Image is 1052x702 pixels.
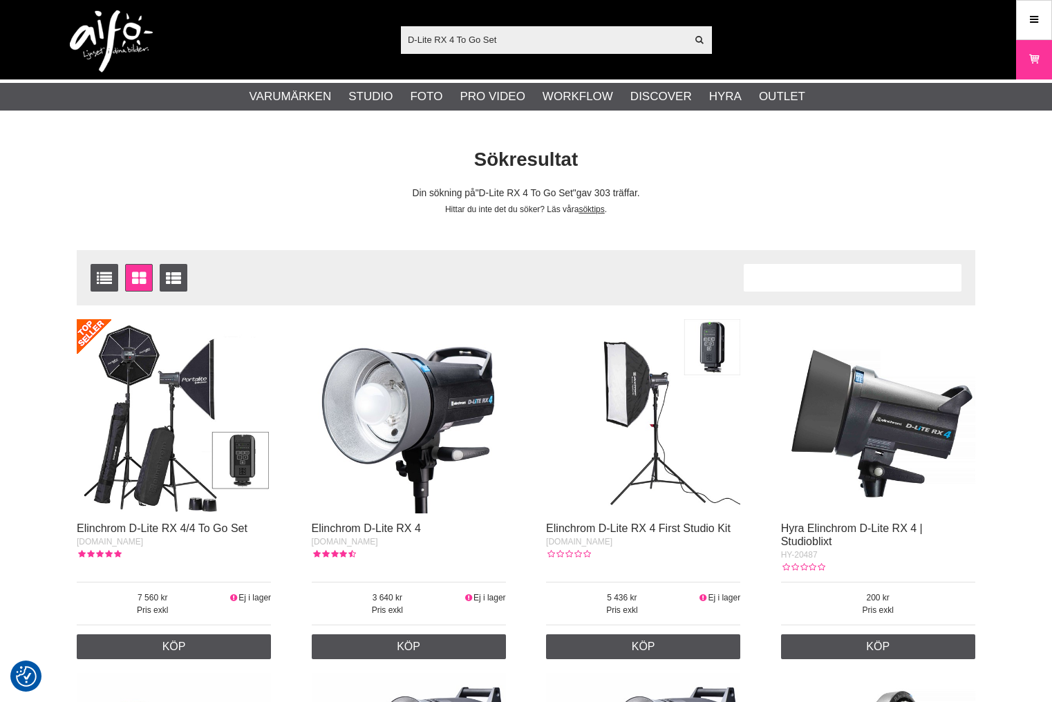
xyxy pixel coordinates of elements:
a: söktips [579,205,604,214]
span: Din sökning på gav 303 träffar. [412,188,639,198]
span: D-Lite RX 4 To Go Set [476,188,576,198]
i: Ej i lager [463,593,473,603]
a: Outlet [759,88,805,106]
a: Varumärken [250,88,332,106]
span: 3 640 [312,591,464,604]
div: Kundbetyg: 4.50 [312,548,356,560]
a: Discover [630,88,692,106]
img: logo.png [70,10,153,73]
span: 200 [781,591,975,604]
span: Pris exkl [312,604,464,616]
a: Köp [77,634,271,659]
span: 5 436 [546,591,698,604]
h1: Sökresultat [66,146,986,173]
img: Elinchrom D-Lite RX 4 First Studio Kit [546,319,740,513]
img: Revisit consent button [16,666,37,687]
a: Hyra [709,88,742,106]
span: . [605,205,607,214]
a: Elinchrom D-Lite RX 4 First Studio Kit [546,522,731,534]
i: Ej i lager [229,593,239,603]
span: Pris exkl [77,604,229,616]
a: Köp [312,634,506,659]
span: [DOMAIN_NAME] [312,537,378,547]
span: Pris exkl [781,604,975,616]
a: Köp [546,634,740,659]
span: 7 560 [77,591,229,604]
div: Kundbetyg: 5.00 [77,548,121,560]
a: Köp [781,634,975,659]
a: Foto [410,88,442,106]
span: Ej i lager [473,593,506,603]
span: Ej i lager [238,593,271,603]
a: Studio [348,88,393,106]
a: Listvisning [91,264,118,292]
span: [DOMAIN_NAME] [546,537,612,547]
div: Kundbetyg: 0 [546,548,590,560]
a: Utökad listvisning [160,264,187,292]
span: Hittar du inte det du söker? Läs våra [445,205,579,214]
i: Ej i lager [698,593,708,603]
span: [DOMAIN_NAME] [77,537,143,547]
a: Hyra Elinchrom D-Lite RX 4 | Studioblixt [781,522,923,547]
img: Elinchrom D-Lite RX 4/4 To Go Set [77,319,271,513]
a: Pro Video [460,88,525,106]
a: Elinchrom D-Lite RX 4/4 To Go Set [77,522,247,534]
div: Kundbetyg: 0 [781,561,825,573]
input: Sök produkter ... [401,29,686,50]
img: Elinchrom D-Lite RX 4 [312,319,506,513]
button: Samtyckesinställningar [16,664,37,689]
span: Ej i lager [708,593,740,603]
span: Pris exkl [546,604,698,616]
img: Hyra Elinchrom D-Lite RX 4 | Studioblixt [781,319,975,513]
a: Elinchrom D-Lite RX 4 [312,522,421,534]
a: Workflow [543,88,613,106]
span: HY-20487 [781,550,818,560]
a: Fönstervisning [125,264,153,292]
